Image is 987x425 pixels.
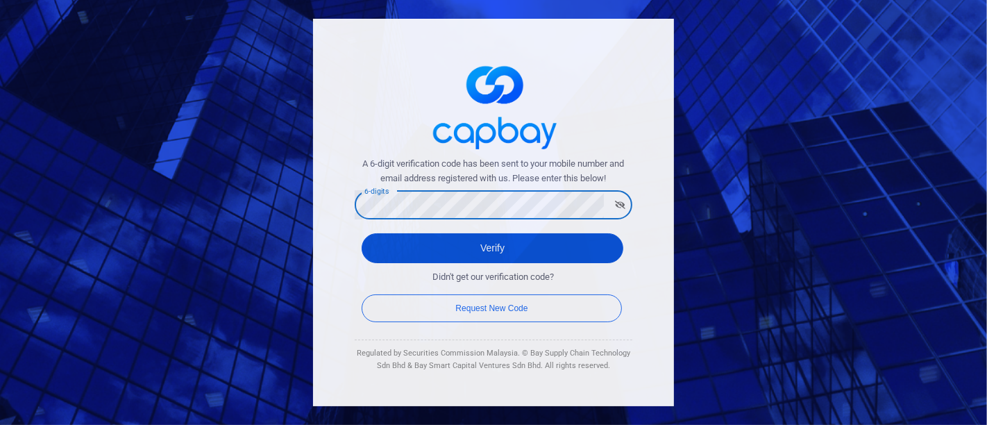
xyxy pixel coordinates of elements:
div: Regulated by Securities Commission Malaysia. © Bay Supply Chain Technology Sdn Bhd & Bay Smart Ca... [355,347,632,372]
button: Request New Code [362,294,622,322]
span: A 6-digit verification code has been sent to your mobile number and email address registered with... [355,157,632,186]
label: 6-digits [364,186,389,197]
img: logo [424,53,563,157]
button: Verify [362,233,623,263]
span: Didn't get our verification code? [433,270,555,285]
